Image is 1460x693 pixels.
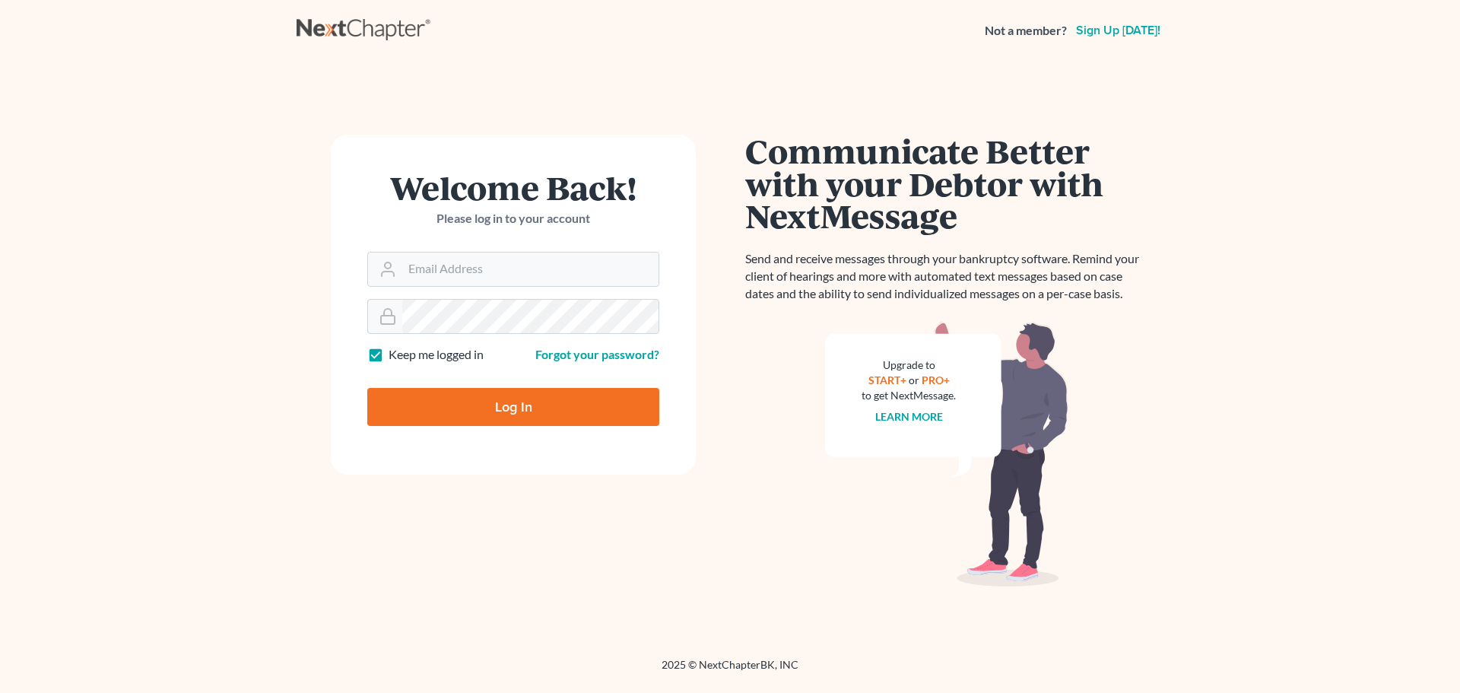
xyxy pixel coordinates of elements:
[985,22,1067,40] strong: Not a member?
[825,321,1068,587] img: nextmessage_bg-59042aed3d76b12b5cd301f8e5b87938c9018125f34e5fa2b7a6b67550977c72.svg
[367,388,659,426] input: Log In
[922,374,950,386] a: PRO+
[745,250,1148,303] p: Send and receive messages through your bankruptcy software. Remind your client of hearings and mo...
[875,410,943,423] a: Learn more
[862,388,956,403] div: to get NextMessage.
[868,374,906,386] a: START+
[862,358,956,373] div: Upgrade to
[402,253,659,286] input: Email Address
[535,347,659,361] a: Forgot your password?
[367,171,659,204] h1: Welcome Back!
[745,135,1148,232] h1: Communicate Better with your Debtor with NextMessage
[367,210,659,227] p: Please log in to your account
[297,657,1163,685] div: 2025 © NextChapterBK, INC
[909,374,919,386] span: or
[1073,24,1163,37] a: Sign up [DATE]!
[389,346,484,364] label: Keep me logged in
